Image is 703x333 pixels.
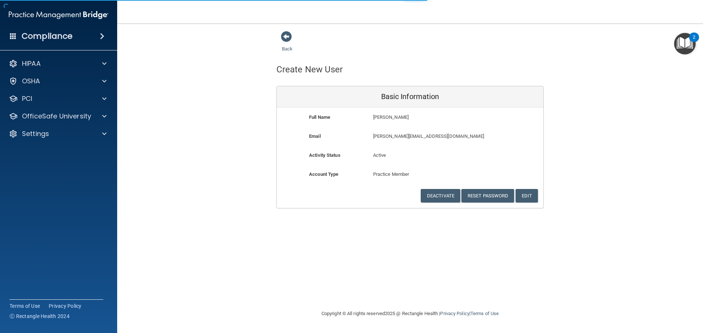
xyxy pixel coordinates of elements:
[440,311,469,316] a: Privacy Policy
[10,313,70,320] span: Ⓒ Rectangle Health 2024
[516,189,538,203] button: Edit
[461,189,514,203] button: Reset Password
[276,302,544,325] div: Copyright © All rights reserved 2025 @ Rectangle Health | |
[22,94,32,103] p: PCI
[373,113,490,122] p: [PERSON_NAME]
[373,132,490,141] p: [PERSON_NAME][EMAIL_ADDRESS][DOMAIN_NAME]
[22,112,91,121] p: OfficeSafe University
[276,65,343,74] h4: Create New User
[22,59,41,68] p: HIPAA
[22,129,49,138] p: Settings
[9,112,107,121] a: OfficeSafe University
[674,33,696,54] button: Open Resource Center, 2 new notifications
[49,302,82,310] a: Privacy Policy
[10,302,40,310] a: Terms of Use
[9,77,107,86] a: OSHA
[309,114,330,120] b: Full Name
[421,189,460,203] button: Deactivate
[470,311,499,316] a: Terms of Use
[9,59,107,68] a: HIPAA
[9,129,107,138] a: Settings
[373,151,447,160] p: Active
[9,94,107,103] a: PCI
[9,8,108,22] img: PMB logo
[373,170,447,179] p: Practice Member
[22,77,40,86] p: OSHA
[282,37,293,52] a: Back
[309,171,338,177] b: Account Type
[22,31,72,41] h4: Compliance
[309,133,321,139] b: Email
[277,86,543,107] div: Basic Information
[309,152,341,158] b: Activity Status
[693,37,695,47] div: 2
